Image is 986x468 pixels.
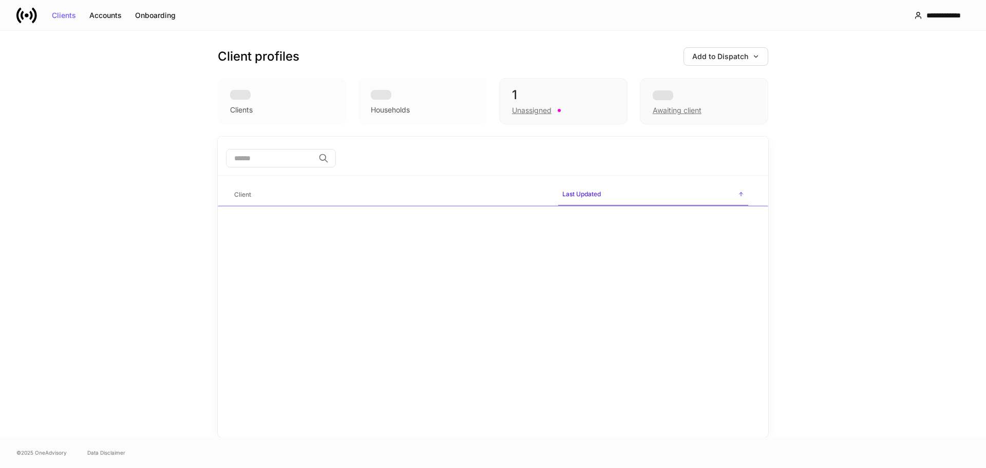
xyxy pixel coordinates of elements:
[89,12,122,19] div: Accounts
[371,105,410,115] div: Households
[684,47,768,66] button: Add to Dispatch
[692,53,760,60] div: Add to Dispatch
[512,87,615,103] div: 1
[234,190,251,199] h6: Client
[218,48,299,65] h3: Client profiles
[512,105,552,116] div: Unassigned
[562,189,601,199] h6: Last Updated
[52,12,76,19] div: Clients
[558,184,748,206] span: Last Updated
[83,7,128,24] button: Accounts
[230,105,253,115] div: Clients
[128,7,182,24] button: Onboarding
[653,105,701,116] div: Awaiting client
[135,12,176,19] div: Onboarding
[230,184,550,205] span: Client
[45,7,83,24] button: Clients
[640,78,768,124] div: Awaiting client
[16,448,67,457] span: © 2025 OneAdvisory
[499,78,628,124] div: 1Unassigned
[87,448,125,457] a: Data Disclaimer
